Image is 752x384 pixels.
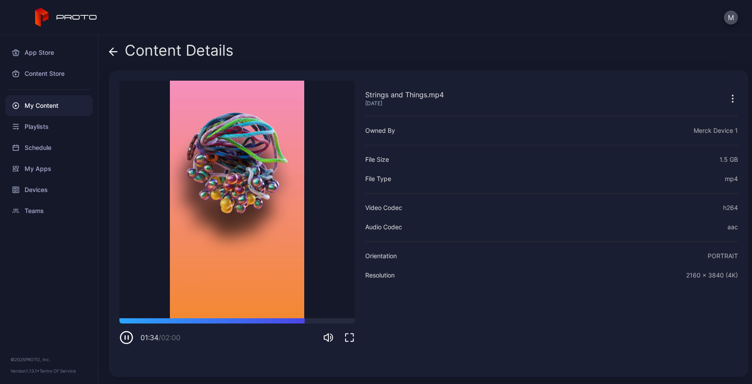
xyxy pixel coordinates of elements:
[365,270,395,281] div: Resolution
[365,100,444,107] div: [DATE]
[5,137,93,158] a: Schedule
[365,174,391,184] div: File Type
[365,154,389,165] div: File Size
[140,332,180,343] div: 01:34
[5,63,93,84] a: Content Store
[365,125,395,136] div: Owned By
[724,11,738,25] button: M
[723,203,738,213] div: h264
[5,95,93,116] a: My Content
[365,251,397,261] div: Orientation
[5,158,93,179] a: My Apps
[158,333,180,342] span: / 02:00
[40,368,76,373] a: Terms Of Service
[720,154,738,165] div: 1.5 GB
[5,42,93,63] a: App Store
[365,203,402,213] div: Video Codec
[109,42,234,63] div: Content Details
[5,116,93,137] a: Playlists
[11,368,40,373] span: Version 1.13.1 •
[11,356,87,363] div: © 2025 PROTO, Inc.
[119,81,355,318] video: Sorry, your browser doesn‘t support embedded videos
[727,222,738,232] div: aac
[5,200,93,221] a: Teams
[5,179,93,200] a: Devices
[708,251,738,261] div: PORTRAIT
[365,222,402,232] div: Audio Codec
[694,125,738,136] div: Merck Device 1
[725,174,738,184] div: mp4
[686,270,738,281] div: 2160 x 3840 (4K)
[365,89,444,100] div: Strings and Things.mp4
